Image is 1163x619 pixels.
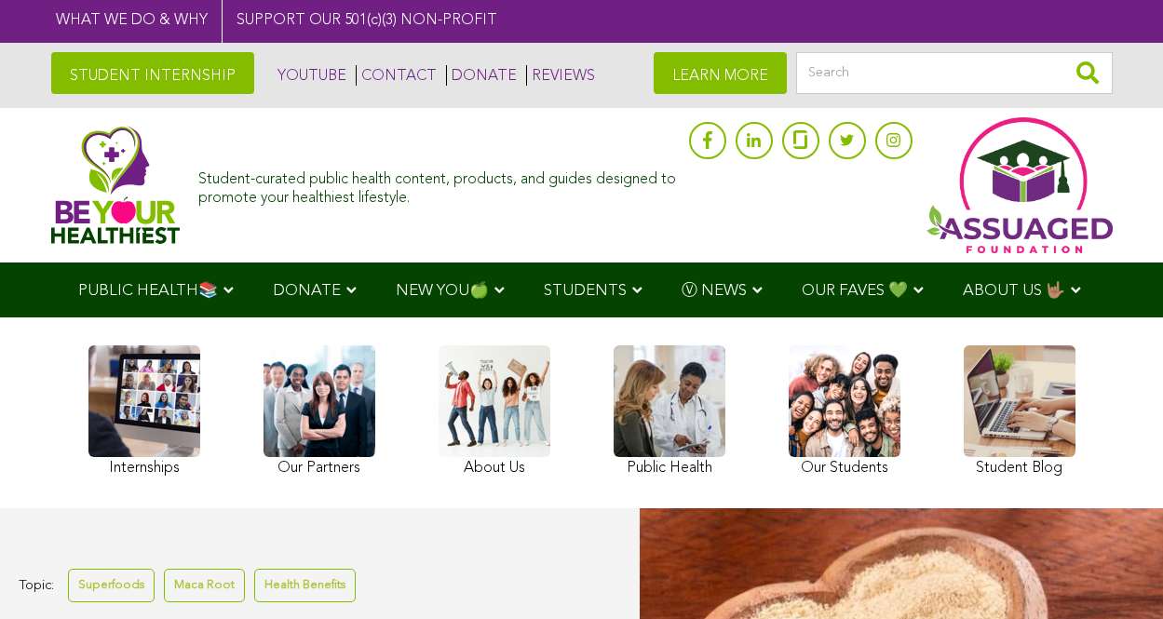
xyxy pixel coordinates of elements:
a: Superfoods [68,569,155,601]
span: STUDENTS [544,283,627,299]
img: glassdoor [793,130,806,149]
span: DONATE [273,283,341,299]
img: Assuaged App [926,117,1113,253]
img: Assuaged [51,126,181,244]
a: Maca Root [164,569,245,601]
a: DONATE [446,65,517,86]
span: NEW YOU🍏 [396,283,489,299]
div: Student-curated public health content, products, and guides designed to promote your healthiest l... [198,162,679,207]
span: ABOUT US 🤟🏽 [963,283,1065,299]
div: Navigation Menu [51,262,1113,317]
span: PUBLIC HEALTH📚 [78,283,218,299]
a: Health Benefits [254,569,356,601]
a: STUDENT INTERNSHIP [51,52,254,94]
span: Ⓥ NEWS [682,283,747,299]
a: CONTACT [356,65,437,86]
span: Topic: [19,573,54,599]
a: REVIEWS [526,65,595,86]
a: LEARN MORE [654,52,787,94]
input: Search [796,52,1113,94]
iframe: Chat Widget [1070,530,1163,619]
a: YOUTUBE [273,65,346,86]
span: OUR FAVES 💚 [802,283,908,299]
